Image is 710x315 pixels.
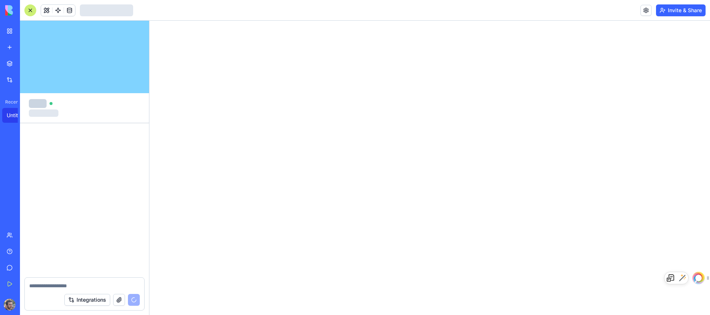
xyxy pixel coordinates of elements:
img: logo [5,5,51,16]
a: Untitled App [2,108,32,123]
button: Integrations [64,294,110,306]
div: Untitled App [7,112,27,119]
img: ACg8ocLzWMtdww55lHozNm5V7hfdssi_fIpu9U8p2E88ghRQo7N5onDR8Q=s96-c [4,299,16,311]
button: Invite & Share [656,4,706,16]
span: Recent [2,99,18,105]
